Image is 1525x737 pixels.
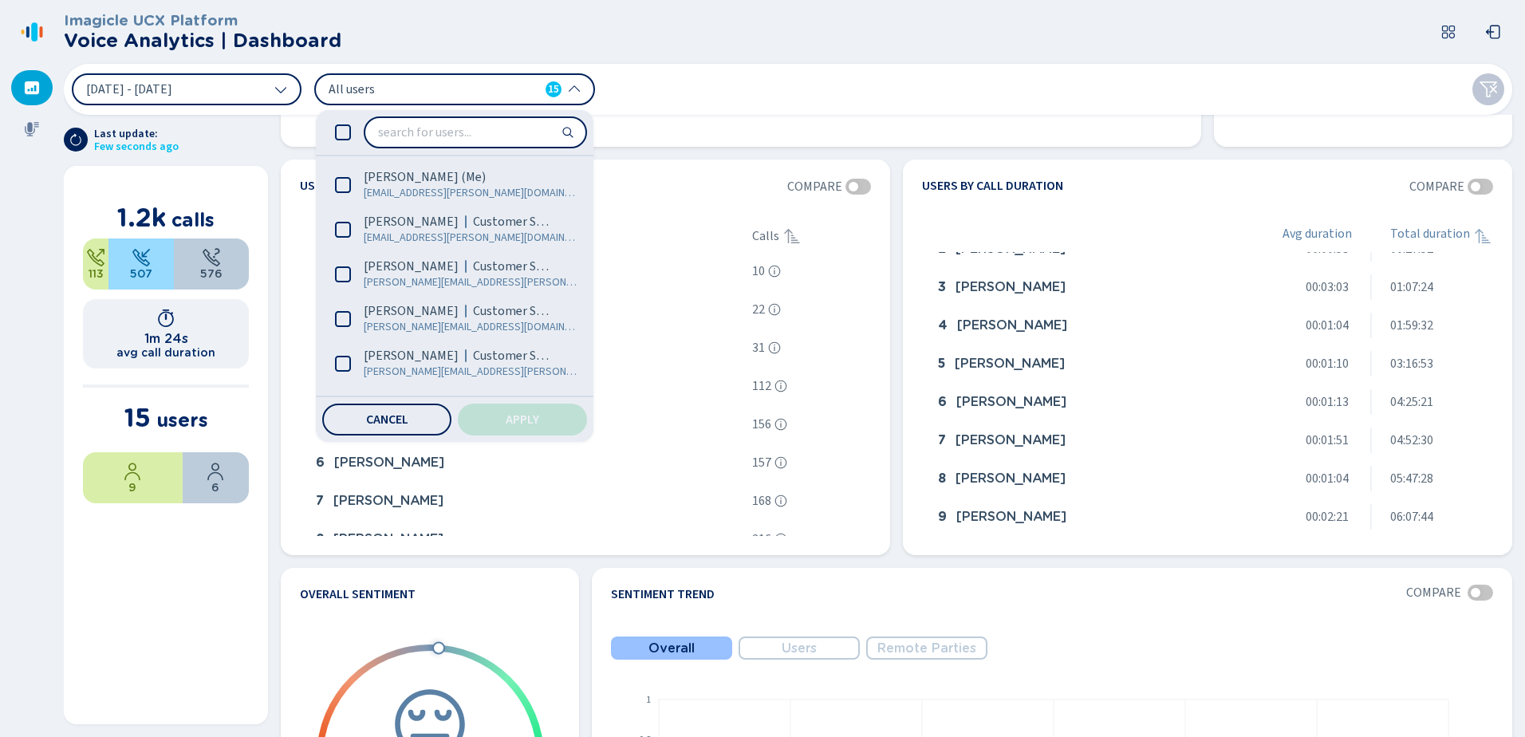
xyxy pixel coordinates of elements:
[364,274,579,290] span: [PERSON_NAME][EMAIL_ADDRESS][PERSON_NAME][DOMAIN_NAME]
[11,70,53,105] div: Dashboard
[24,121,40,137] svg: mic-fill
[364,319,576,335] span: [PERSON_NAME][EMAIL_ADDRESS][DOMAIN_NAME]
[548,81,559,97] span: 15
[1472,73,1504,105] button: Clear filters
[72,73,301,105] button: [DATE] - [DATE]
[86,83,172,96] span: [DATE] - [DATE]
[64,30,341,52] h2: Voice Analytics | Dashboard
[473,348,550,364] span: Customer Service
[364,303,459,319] span: [PERSON_NAME]
[1479,80,1498,99] svg: funnel-disabled
[473,303,550,319] span: Customer Service
[364,214,459,230] span: [PERSON_NAME]
[364,364,579,380] span: [PERSON_NAME][EMAIL_ADDRESS][PERSON_NAME][DOMAIN_NAME]
[364,348,459,364] span: [PERSON_NAME]
[364,185,576,201] span: [EMAIL_ADDRESS][PERSON_NAME][DOMAIN_NAME]
[458,404,587,436] button: Apply
[562,126,574,139] svg: search
[365,118,585,147] input: search for users...
[364,230,576,246] span: [EMAIL_ADDRESS][PERSON_NAME][DOMAIN_NAME]
[11,112,53,147] div: Recordings
[473,214,550,230] span: Customer Service
[24,80,40,96] svg: dashboard-filled
[1485,24,1501,40] svg: box-arrow-left
[366,413,408,426] span: Cancel
[473,258,550,274] span: Customer Service
[64,12,341,30] h3: Imagicle UCX Platform
[329,81,512,98] span: All users
[364,258,459,274] span: [PERSON_NAME]
[568,83,581,96] svg: chevron-up
[274,83,287,96] svg: chevron-down
[322,404,451,436] button: Cancel
[364,169,486,185] span: [PERSON_NAME] (Me)
[506,413,539,426] span: Apply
